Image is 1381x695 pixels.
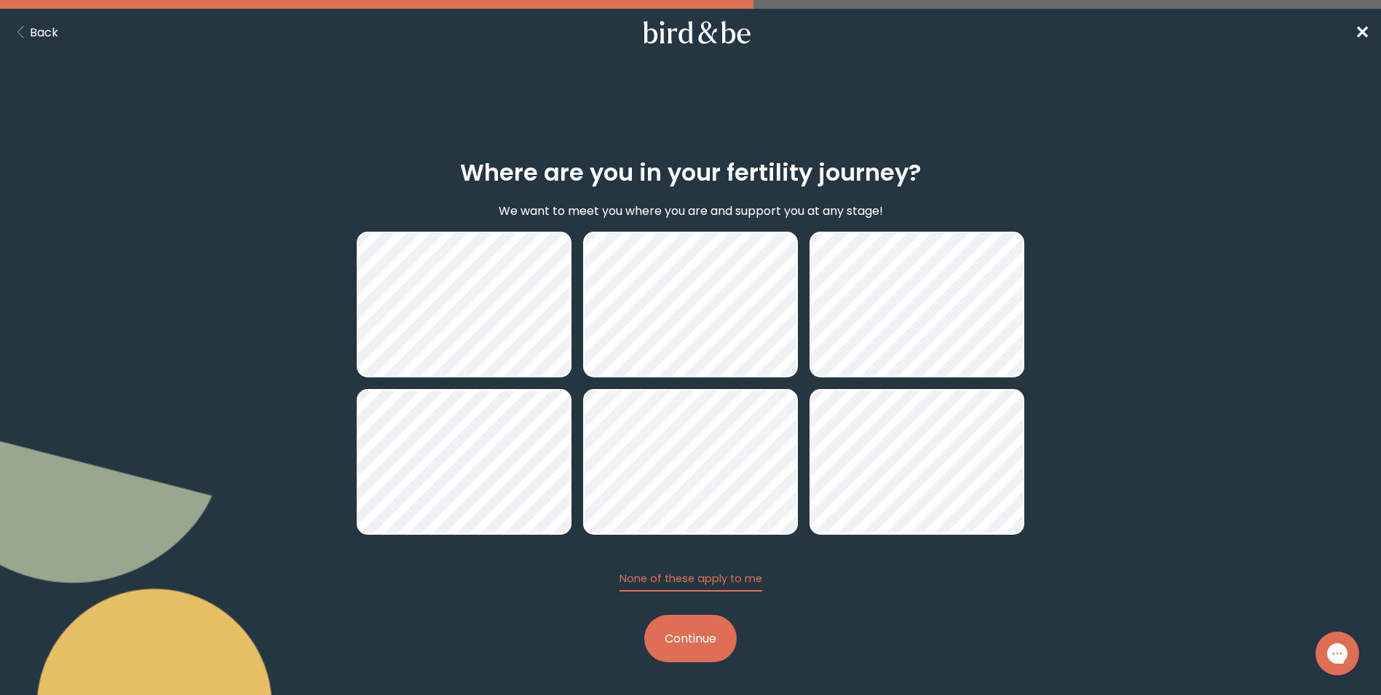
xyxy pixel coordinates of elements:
[460,155,921,190] h2: Where are you in your fertility journey?
[1355,20,1369,45] a: ✕
[12,23,58,42] button: Back Button
[644,615,737,662] button: Continue
[499,202,883,220] p: We want to meet you where you are and support you at any stage!
[1355,20,1369,44] span: ✕
[1308,627,1366,680] iframe: Gorgias live chat messenger
[620,571,762,592] button: None of these apply to me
